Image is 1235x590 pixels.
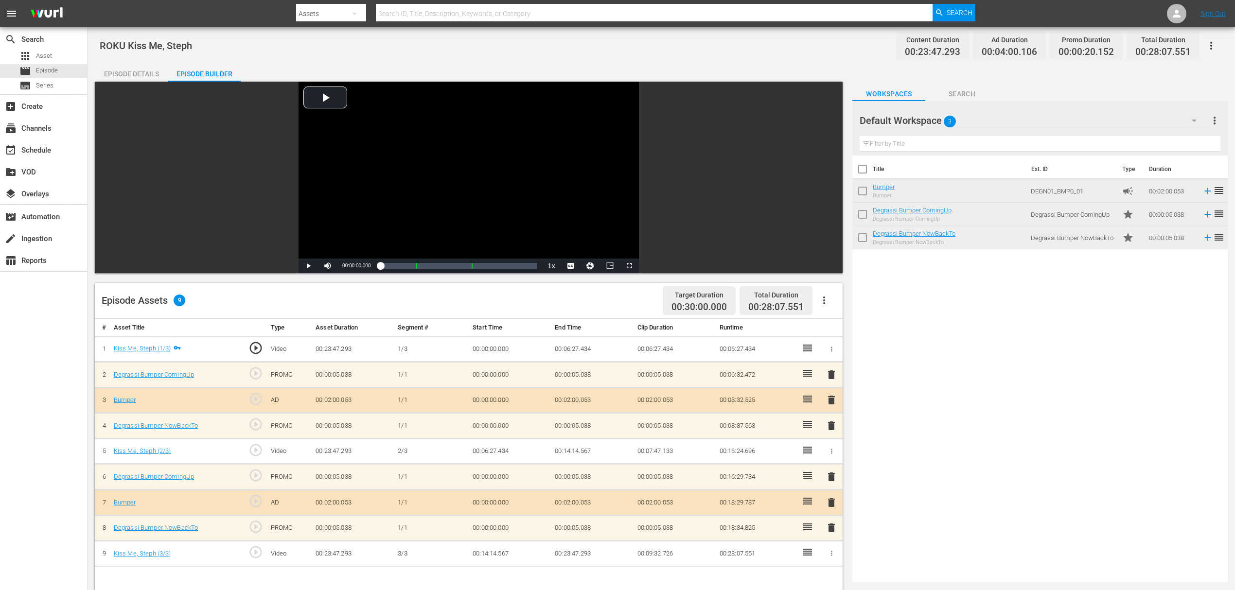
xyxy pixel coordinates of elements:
[944,111,956,132] span: 3
[619,259,639,273] button: Fullscreen
[318,259,337,273] button: Mute
[1122,232,1134,243] span: Promo
[1027,179,1118,203] td: DEGN01_BMP0_01
[248,417,263,432] span: play_circle_outline
[873,230,955,237] a: Degrassi Bumper NowBackTo
[312,438,394,464] td: 00:23:47.293
[312,490,394,516] td: 00:02:00.053
[469,515,551,541] td: 00:00:00.000
[933,4,975,21] button: Search
[5,101,17,112] span: Create
[5,211,17,223] span: Automation
[248,494,263,508] span: play_circle_outline
[5,166,17,178] span: VOD
[551,490,633,516] td: 00:02:00.053
[826,497,837,508] span: delete
[1027,226,1118,249] td: Degrassi Bumper NowBackTo
[634,464,716,490] td: 00:00:05.038
[312,336,394,362] td: 00:23:47.293
[634,490,716,516] td: 00:02:00.053
[1202,186,1213,196] svg: Add to Episode
[1209,115,1220,126] span: more_vert
[114,422,198,429] a: Degrassi Bumper NowBackTo
[5,188,17,200] span: Overlays
[394,541,469,567] td: 3/3
[5,34,17,45] span: Search
[551,319,633,337] th: End Time
[469,541,551,567] td: 00:14:14.567
[95,362,110,388] td: 2
[634,336,716,362] td: 00:06:27.434
[716,438,798,464] td: 00:16:24.696
[469,413,551,439] td: 00:00:00.000
[1213,231,1225,243] span: reorder
[168,62,241,86] div: Episode Builder
[394,464,469,490] td: 1/1
[600,259,619,273] button: Picture-in-Picture
[312,362,394,388] td: 00:00:05.038
[267,319,312,337] th: Type
[248,366,263,381] span: play_circle_outline
[947,4,972,21] span: Search
[469,319,551,337] th: Start Time
[394,515,469,541] td: 1/1
[299,82,639,273] div: Video Player
[469,438,551,464] td: 00:06:27.434
[174,295,185,306] span: 9
[826,367,837,382] button: delete
[95,515,110,541] td: 8
[168,62,241,82] button: Episode Builder
[826,420,837,432] span: delete
[873,156,1025,183] th: Title
[551,387,633,413] td: 00:02:00.053
[551,336,633,362] td: 00:06:27.434
[469,336,551,362] td: 00:00:00.000
[248,520,263,534] span: play_circle_outline
[551,362,633,388] td: 00:00:05.038
[634,387,716,413] td: 00:02:00.053
[1213,185,1225,196] span: reorder
[716,413,798,439] td: 00:08:37.563
[267,464,312,490] td: PROMO
[716,319,798,337] th: Runtime
[826,393,837,407] button: delete
[826,495,837,509] button: delete
[925,88,998,100] span: Search
[312,515,394,541] td: 00:00:05.038
[114,447,171,454] a: Kiss Me, Steph (2/3)
[860,107,1206,134] div: Default Workspace
[873,239,955,245] div: Degrassi Bumper NowBackTo
[95,336,110,362] td: 1
[312,413,394,439] td: 00:00:05.038
[114,550,171,557] a: Kiss Me, Steph (3/3)
[469,464,551,490] td: 00:00:00.000
[551,413,633,439] td: 00:00:05.038
[873,183,895,191] a: Bumper
[1202,209,1213,220] svg: Add to Episode
[267,541,312,567] td: Video
[95,438,110,464] td: 5
[873,192,895,199] div: Bumper
[716,336,798,362] td: 00:06:27.434
[1145,203,1199,226] td: 00:00:05.038
[551,464,633,490] td: 00:00:05.038
[95,319,110,337] th: #
[1116,156,1143,183] th: Type
[95,464,110,490] td: 6
[826,471,837,483] span: delete
[95,541,110,567] td: 9
[36,66,58,75] span: Episode
[671,288,727,302] div: Target Duration
[1059,33,1114,47] div: Promo Duration
[551,438,633,464] td: 00:14:14.567
[561,259,581,273] button: Captions
[36,81,53,90] span: Series
[1027,203,1118,226] td: Degrassi Bumper ComingUp
[634,319,716,337] th: Clip Duration
[1145,226,1199,249] td: 00:00:05.038
[905,47,960,58] span: 00:23:47.293
[826,521,837,535] button: delete
[19,65,31,77] span: Episode
[95,62,168,82] button: Episode Details
[551,515,633,541] td: 00:00:05.038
